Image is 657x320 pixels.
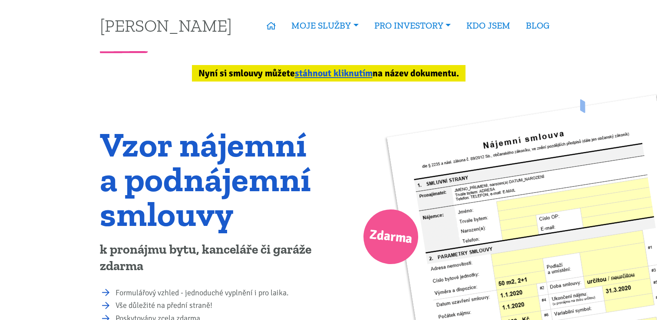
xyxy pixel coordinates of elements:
[518,16,557,36] a: BLOG
[368,223,413,251] span: Zdarma
[192,65,466,82] div: Nyní si smlouvy můžete na název dokumentu.
[100,127,323,231] h1: Vzor nájemní a podnájemní smlouvy
[116,300,323,312] li: Vše důležité na přední straně!
[459,16,518,36] a: KDO JSEM
[366,16,459,36] a: PRO INVESTORY
[100,242,323,274] p: k pronájmu bytu, kanceláře či garáže zdarma
[295,68,373,79] a: stáhnout kliknutím
[100,17,232,34] a: [PERSON_NAME]
[116,287,323,299] li: Formulářový vzhled - jednoduché vyplnění i pro laika.
[284,16,366,36] a: MOJE SLUŽBY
